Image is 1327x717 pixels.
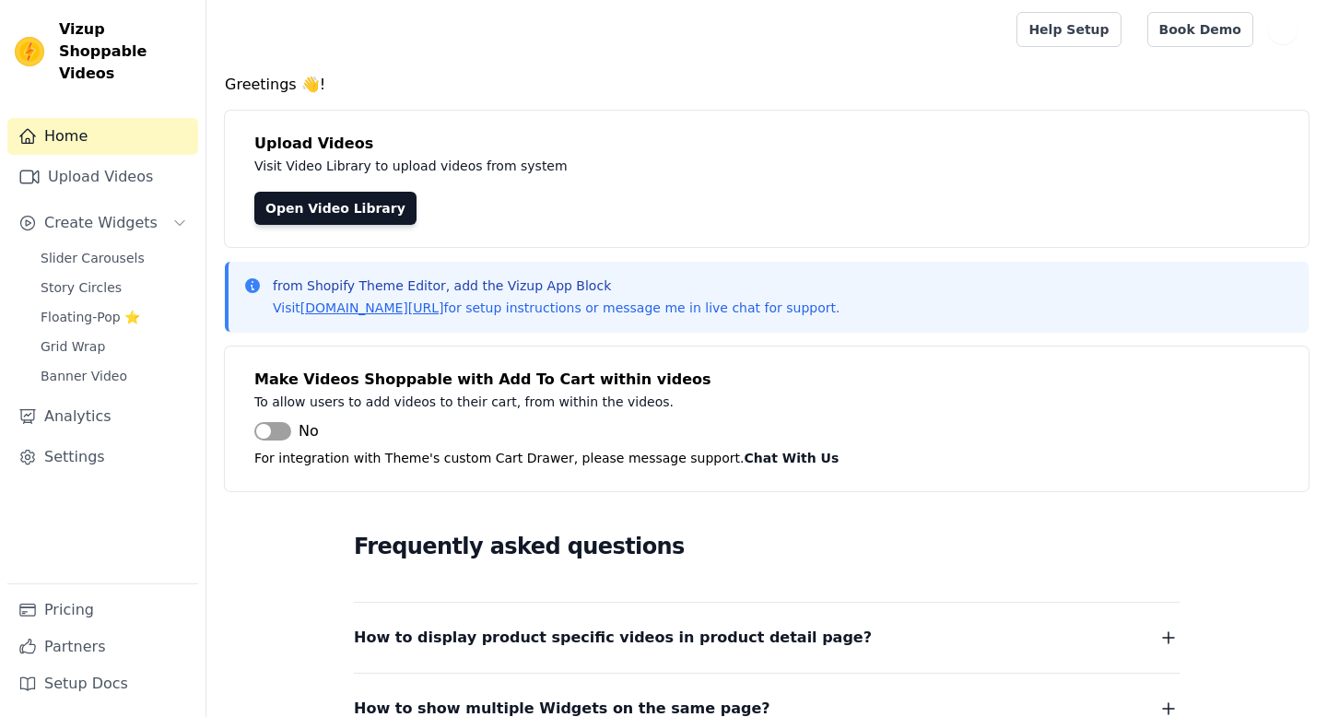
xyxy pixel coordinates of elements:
button: Chat With Us [745,447,840,469]
img: Vizup [15,37,44,66]
h4: Upload Videos [254,133,1279,155]
span: Create Widgets [44,212,158,234]
span: Slider Carousels [41,249,145,267]
a: Book Demo [1147,12,1253,47]
p: Visit Video Library to upload videos from system [254,155,1080,177]
a: [DOMAIN_NAME][URL] [300,300,444,315]
button: How to display product specific videos in product detail page? [354,625,1180,651]
span: No [299,420,319,442]
button: No [254,420,319,442]
p: To allow users to add videos to their cart, from within the videos. [254,391,1080,413]
a: Open Video Library [254,192,417,225]
a: Upload Videos [7,159,198,195]
span: Vizup Shoppable Videos [59,18,191,85]
a: Partners [7,629,198,665]
a: Story Circles [29,275,198,300]
span: Floating-Pop ⭐ [41,308,140,326]
span: Grid Wrap [41,337,105,356]
a: Settings [7,439,198,476]
a: Grid Wrap [29,334,198,359]
p: from Shopify Theme Editor, add the Vizup App Block [273,276,840,295]
span: How to display product specific videos in product detail page? [354,625,872,651]
a: Banner Video [29,363,198,389]
p: For integration with Theme's custom Cart Drawer, please message support. [254,447,1279,469]
a: Floating-Pop ⭐ [29,304,198,330]
a: Analytics [7,398,198,435]
p: Visit for setup instructions or message me in live chat for support. [273,299,840,317]
span: Story Circles [41,278,122,297]
span: Banner Video [41,367,127,385]
h4: Greetings 👋! [225,74,1309,96]
a: Slider Carousels [29,245,198,271]
a: Setup Docs [7,665,198,702]
a: Pricing [7,592,198,629]
a: Help Setup [1016,12,1121,47]
a: Home [7,118,198,155]
button: Create Widgets [7,205,198,241]
h2: Frequently asked questions [354,528,1180,565]
h4: Make Videos Shoppable with Add To Cart within videos [254,369,1279,391]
